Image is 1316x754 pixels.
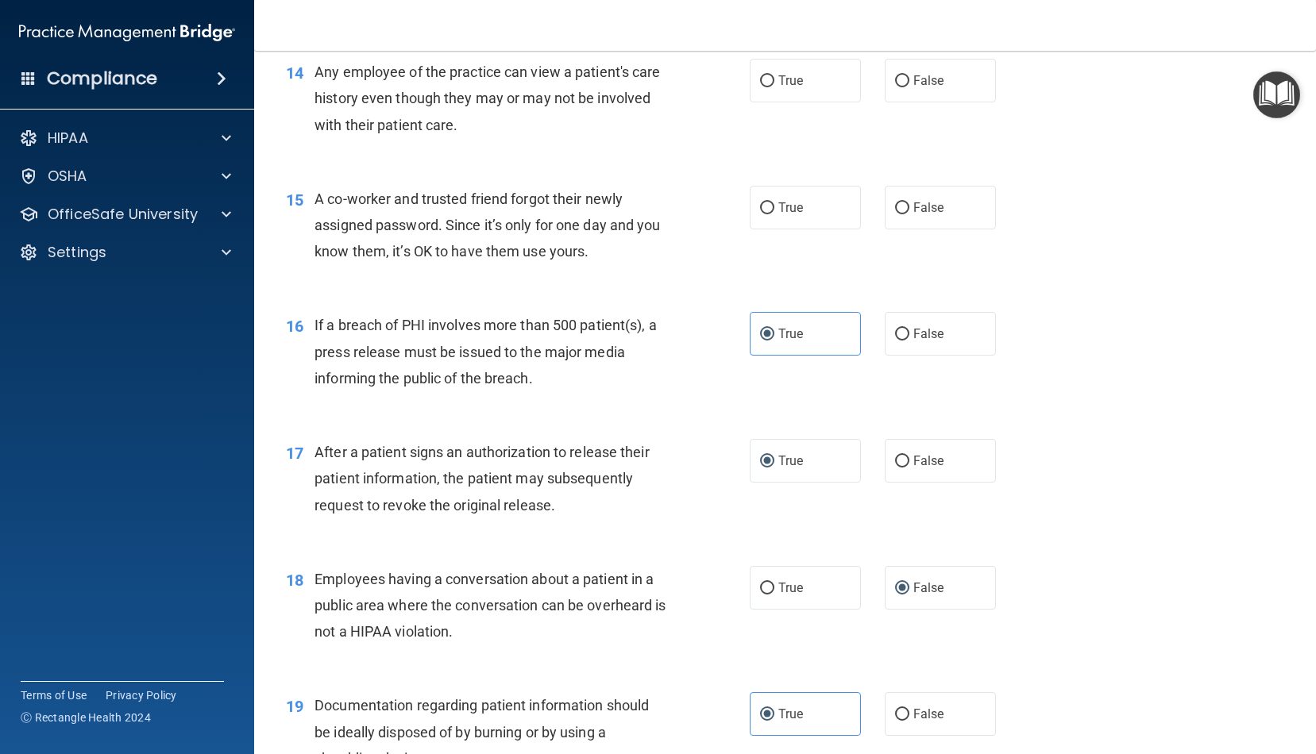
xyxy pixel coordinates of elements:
[48,129,88,148] p: HIPAA
[913,580,944,595] span: False
[760,75,774,87] input: True
[913,200,944,215] span: False
[760,202,774,214] input: True
[315,571,666,640] span: Employees having a conversation about a patient in a public area where the conversation can be ov...
[19,205,231,224] a: OfficeSafe University
[895,709,909,721] input: False
[106,687,177,703] a: Privacy Policy
[778,73,803,88] span: True
[286,444,303,463] span: 17
[315,63,660,133] span: Any employee of the practice can view a patient's care history even though they may or may not be...
[286,571,303,590] span: 18
[19,129,231,148] a: HIPAA
[895,583,909,594] input: False
[913,706,944,721] span: False
[760,456,774,467] input: True
[778,200,803,215] span: True
[760,709,774,721] input: True
[21,687,87,703] a: Terms of Use
[778,706,803,721] span: True
[286,63,303,83] span: 14
[913,73,944,88] span: False
[19,167,231,186] a: OSHA
[315,190,660,260] span: A co-worker and trusted friend forgot their newly assigned password. Since it’s only for one day ...
[19,243,231,262] a: Settings
[21,710,151,725] span: Ⓒ Rectangle Health 2024
[760,329,774,340] input: True
[895,75,909,87] input: False
[760,583,774,594] input: True
[48,167,87,186] p: OSHA
[913,326,944,341] span: False
[913,453,944,468] span: False
[778,326,803,341] span: True
[286,697,303,716] span: 19
[286,190,303,210] span: 15
[895,202,909,214] input: False
[315,317,657,386] span: If a breach of PHI involves more than 500 patient(s), a press release must be issued to the major...
[778,453,803,468] span: True
[315,444,650,513] span: After a patient signs an authorization to release their patient information, the patient may subs...
[895,456,909,467] input: False
[286,317,303,336] span: 16
[895,329,909,340] input: False
[48,205,198,224] p: OfficeSafe University
[1253,71,1300,118] button: Open Resource Center
[19,17,235,48] img: PMB logo
[47,67,157,90] h4: Compliance
[778,580,803,595] span: True
[48,243,106,262] p: Settings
